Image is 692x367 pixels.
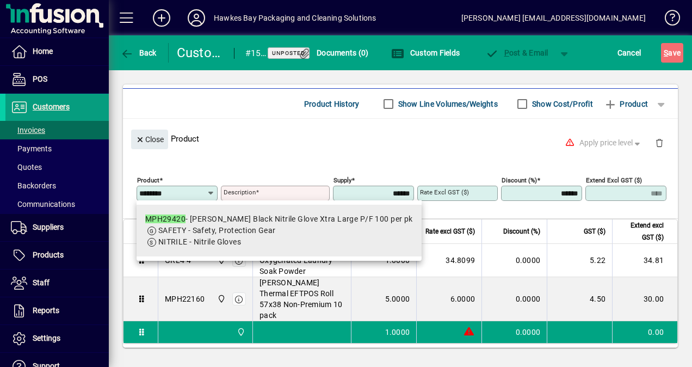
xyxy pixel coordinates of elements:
a: Reports [5,297,109,325]
mat-label: Description [224,188,256,196]
span: GST ($) [584,225,605,237]
span: 5.0000 [385,293,410,304]
span: S [664,48,668,57]
em: MPH29420 [145,215,186,223]
td: 5.22 [547,244,612,277]
td: 0.0000 [481,321,547,343]
span: Extend excl GST ($) [619,219,664,243]
span: Payments [11,144,52,153]
span: Custom Fields [391,48,460,57]
span: 1.0000 [385,327,410,338]
div: MPH22160 [165,293,205,304]
span: Product History [304,95,360,113]
span: Central [214,293,227,305]
a: Invoices [5,121,109,139]
span: Invoices [11,126,45,134]
button: Product History [300,94,364,114]
td: 34.81 [612,244,677,277]
a: Payments [5,139,109,158]
span: Rate excl GST ($) [425,225,475,237]
span: P [504,48,509,57]
a: Staff [5,270,109,297]
button: Back [118,43,159,63]
div: 34.8099 [423,255,475,266]
td: 30.00 [612,277,677,321]
div: Customer Invoice [177,44,223,62]
span: ave [664,44,681,62]
a: Suppliers [5,214,109,241]
a: Home [5,38,109,65]
mat-label: Product [137,176,159,184]
div: Product [123,119,678,158]
span: Discount (%) [503,225,540,237]
a: Products [5,242,109,269]
span: Apply price level [579,137,642,149]
span: Unposted [272,50,305,57]
span: Backorders [11,181,56,190]
div: - [PERSON_NAME] Black Nitrile Glove Xtra Large P/F 100 per pk [145,213,413,225]
span: Products [33,250,64,259]
button: Custom Fields [388,43,462,63]
label: Show Line Volumes/Weights [396,99,498,109]
button: Close [131,130,168,149]
a: Knowledge Base [657,2,678,38]
span: Staff [33,278,50,287]
td: 0.00 [612,321,677,343]
mat-label: Rate excl GST ($) [420,188,469,196]
td: 4.50 [547,277,612,321]
span: [PERSON_NAME] Thermal EFTPOS Roll 57x38 Non-Premium 10 pack [259,277,344,321]
button: Documents (0) [295,43,372,63]
span: Suppliers [33,223,64,231]
span: Back [120,48,157,57]
app-page-header-button: Back [109,43,169,63]
span: Close [135,131,164,149]
div: 6.0000 [423,293,475,304]
div: #159636 [245,45,267,62]
span: NITRILE - Nitrile Gloves [158,237,242,246]
div: Hawkes Bay Packaging and Cleaning Solutions [214,9,376,27]
mat-label: Discount (%) [502,176,537,184]
button: Delete [646,130,672,156]
span: SAFETY - Safety, Protection Gear [158,226,276,235]
label: Show Cost/Profit [530,99,593,109]
span: Reports [33,306,59,315]
span: Documents (0) [298,48,369,57]
a: Settings [5,325,109,352]
app-page-header-button: Close [128,134,171,144]
mat-label: Extend excl GST ($) [586,176,642,184]
button: Add [144,8,179,28]
span: Customers [33,102,70,111]
a: Quotes [5,158,109,176]
span: Quotes [11,163,42,172]
button: Apply price level [575,133,647,153]
button: Save [661,43,683,63]
a: Communications [5,195,109,213]
td: 0.0000 [481,277,547,321]
button: Post & Email [480,43,554,63]
mat-label: Supply [333,176,351,184]
span: Settings [33,334,60,342]
span: POS [33,75,47,83]
a: POS [5,66,109,93]
app-page-header-button: Delete [646,138,672,148]
div: [PERSON_NAME] [EMAIL_ADDRESS][DOMAIN_NAME] [461,9,646,27]
span: ost & Email [485,48,548,57]
a: Backorders [5,176,109,195]
span: Home [33,47,53,56]
span: Communications [11,200,75,209]
span: Cancel [617,44,641,62]
button: Cancel [615,43,644,63]
td: 0.0000 [481,244,547,277]
button: Profile [179,8,214,28]
span: Central [234,326,246,338]
mat-option: MPH29420 - Matthews Black Nitrile Glove Xtra Large P/F 100 per pk [137,205,422,256]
